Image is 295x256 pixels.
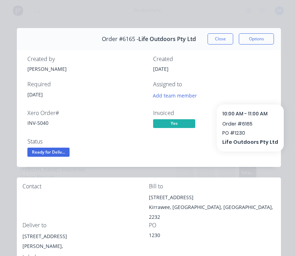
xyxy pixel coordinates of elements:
[153,81,270,88] div: Assigned to
[27,119,145,127] div: INV-5040
[149,202,275,222] div: Kirrawee, [GEOGRAPHIC_DATA], [GEOGRAPHIC_DATA], 2232
[153,56,270,62] div: Created
[27,138,145,145] div: Status
[149,231,237,241] div: 1230
[22,231,149,254] div: [STREET_ADDRESS][PERSON_NAME],
[208,33,233,45] button: Close
[153,119,195,128] span: Yes
[149,222,275,229] div: PO
[22,231,149,241] div: [STREET_ADDRESS]
[27,56,145,62] div: Created by
[149,193,275,202] div: [STREET_ADDRESS]
[149,183,275,190] div: Bill to
[153,66,169,72] span: [DATE]
[27,81,145,88] div: Required
[153,110,270,116] div: Invoiced
[239,33,274,45] button: Options
[153,91,201,100] button: Add team member
[27,65,145,73] div: [PERSON_NAME]
[149,91,201,100] button: Add team member
[22,222,149,229] div: Deliver to
[149,193,275,222] div: [STREET_ADDRESS]Kirrawee, [GEOGRAPHIC_DATA], [GEOGRAPHIC_DATA], 2232
[27,148,70,158] button: Ready for Deliv...
[22,183,149,190] div: Contact
[138,36,196,42] span: Life Outdoors Pty Ltd
[27,91,43,98] span: [DATE]
[22,241,149,251] div: [PERSON_NAME],
[27,110,145,116] div: Xero Order #
[102,36,138,42] span: Order #6165 -
[27,148,70,156] span: Ready for Deliv...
